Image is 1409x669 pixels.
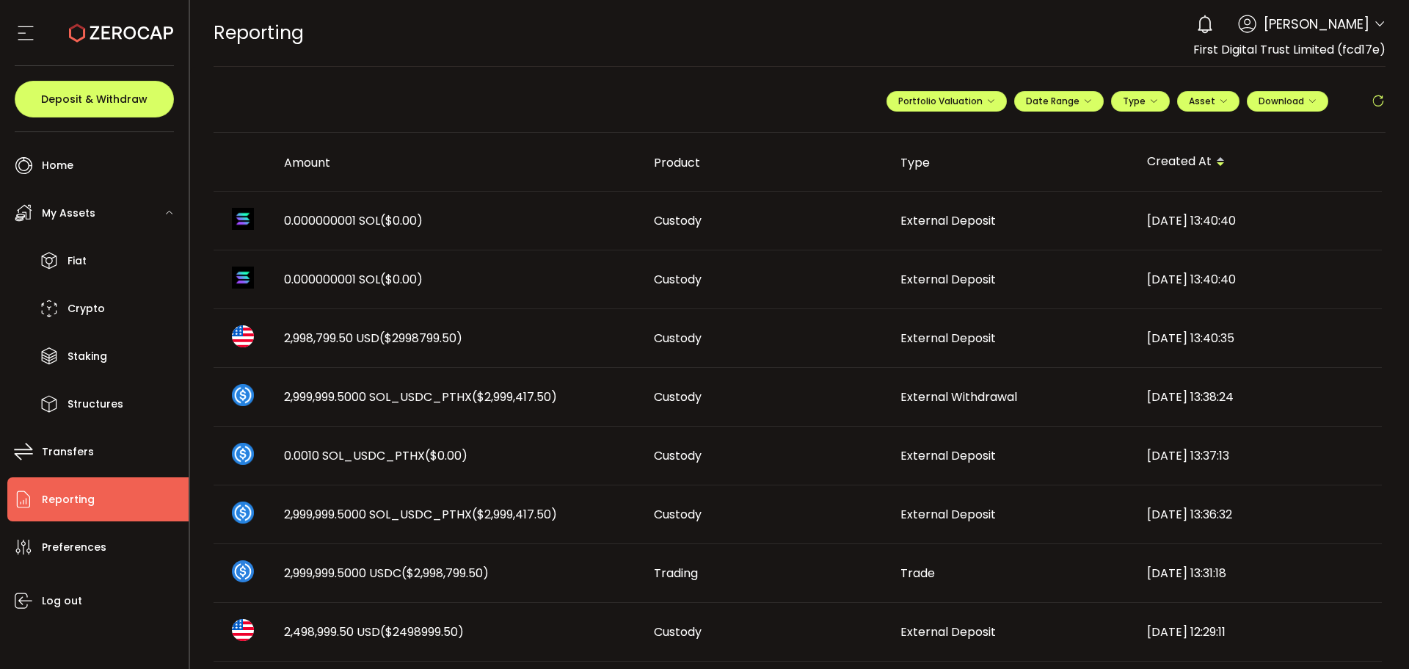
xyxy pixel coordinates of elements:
[232,384,254,406] img: sol_usdc_pthx_portfolio.png
[380,271,423,288] span: ($0.00)
[379,330,462,347] span: ($2998799.50)
[401,565,489,582] span: ($2,998,799.50)
[1135,330,1382,347] div: [DATE] 13:40:35
[284,388,557,405] span: 2,999,999.5000 SOL_USDC_PTHX
[1135,623,1382,640] div: [DATE] 12:29:11
[284,565,489,582] span: 2,999,999.5000 USDC
[1177,91,1239,112] button: Asset
[900,271,996,288] span: External Deposit
[42,441,94,463] span: Transfers
[42,203,95,224] span: My Assets
[232,502,254,524] img: sol_usdc_pthx_portfolio.png
[1189,95,1215,107] span: Asset
[1336,599,1409,669] iframe: Chat Widget
[1135,447,1382,464] div: [DATE] 13:37:13
[1193,41,1386,58] span: First Digital Trust Limited (fcd17e)
[900,447,996,464] span: External Deposit
[68,250,87,272] span: Fiat
[272,154,642,171] div: Amount
[900,330,996,347] span: External Deposit
[654,388,702,405] span: Custody
[1135,271,1382,288] div: [DATE] 13:40:40
[1264,14,1369,34] span: [PERSON_NAME]
[1135,150,1382,175] div: Created At
[284,271,423,288] span: 0.000000001 SOL
[1111,91,1170,112] button: Type
[425,447,467,464] span: ($0.00)
[68,298,105,319] span: Crypto
[1135,506,1382,523] div: [DATE] 13:36:32
[889,154,1135,171] div: Type
[68,346,107,367] span: Staking
[15,81,174,117] button: Deposit & Withdraw
[284,623,464,640] span: 2,498,999.50 USD
[380,212,423,229] span: ($0.00)
[900,212,996,229] span: External Deposit
[654,623,702,640] span: Custody
[42,155,73,176] span: Home
[42,590,82,612] span: Log out
[1014,91,1104,112] button: Date Range
[1026,95,1092,107] span: Date Range
[284,212,423,229] span: 0.000000001 SOL
[654,212,702,229] span: Custody
[42,537,106,558] span: Preferences
[654,330,702,347] span: Custody
[1123,95,1158,107] span: Type
[214,20,304,46] span: Reporting
[284,330,462,347] span: 2,998,799.50 USD
[232,443,254,465] img: sol_usdc_pthx_portfolio.png
[232,560,254,582] img: usdc_portfolio.svg
[900,623,996,640] span: External Deposit
[654,271,702,288] span: Custody
[232,267,254,289] img: sol_portfolio.png
[41,94,148,104] span: Deposit & Withdraw
[1135,388,1382,405] div: [DATE] 13:38:24
[42,489,95,510] span: Reporting
[472,506,557,523] span: ($2,999,417.50)
[654,447,702,464] span: Custody
[380,623,464,640] span: ($2498999.50)
[472,388,557,405] span: ($2,999,417.50)
[1259,95,1317,107] span: Download
[232,619,254,641] img: usd_portfolio.svg
[900,506,996,523] span: External Deposit
[886,91,1007,112] button: Portfolio Valuation
[898,95,995,107] span: Portfolio Valuation
[284,506,557,523] span: 2,999,999.5000 SOL_USDC_PTHX
[1247,91,1328,112] button: Download
[900,388,1017,405] span: External Withdrawal
[1135,565,1382,582] div: [DATE] 13:31:18
[284,447,467,464] span: 0.0010 SOL_USDC_PTHX
[654,565,698,582] span: Trading
[654,506,702,523] span: Custody
[900,565,935,582] span: Trade
[642,154,889,171] div: Product
[1135,212,1382,229] div: [DATE] 13:40:40
[232,208,254,230] img: sol_portfolio.png
[232,325,254,347] img: usd_portfolio.svg
[68,394,123,415] span: Structures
